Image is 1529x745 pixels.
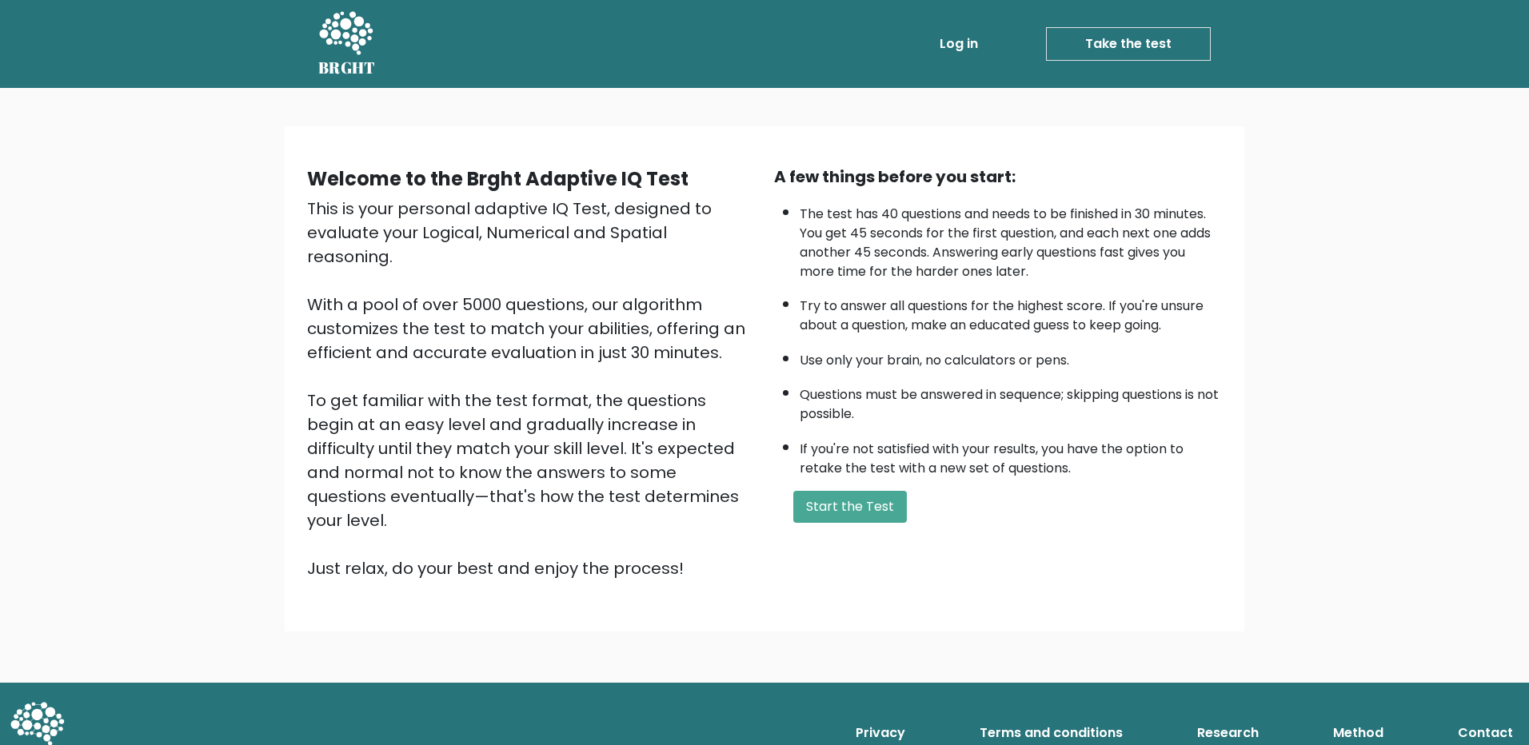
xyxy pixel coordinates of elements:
[318,6,376,82] a: BRGHT
[774,165,1222,189] div: A few things before you start:
[933,28,984,60] a: Log in
[318,58,376,78] h5: BRGHT
[800,289,1222,335] li: Try to answer all questions for the highest score. If you're unsure about a question, make an edu...
[307,165,689,192] b: Welcome to the Brght Adaptive IQ Test
[1046,27,1211,61] a: Take the test
[800,197,1222,281] li: The test has 40 questions and needs to be finished in 30 minutes. You get 45 seconds for the firs...
[793,491,907,523] button: Start the Test
[800,432,1222,478] li: If you're not satisfied with your results, you have the option to retake the test with a new set ...
[800,343,1222,370] li: Use only your brain, no calculators or pens.
[800,377,1222,424] li: Questions must be answered in sequence; skipping questions is not possible.
[307,197,755,580] div: This is your personal adaptive IQ Test, designed to evaluate your Logical, Numerical and Spatial ...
